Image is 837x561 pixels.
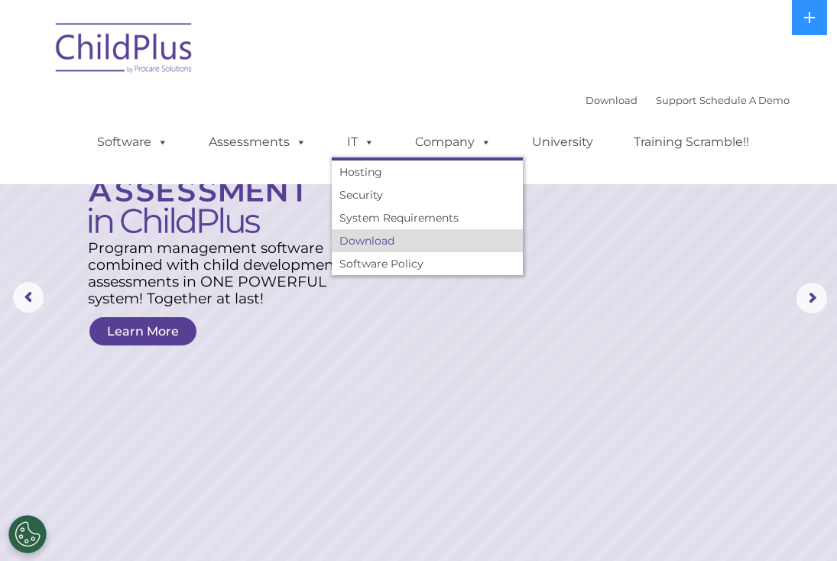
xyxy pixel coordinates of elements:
rs-layer: Program management software combined with child development assessments in ONE POWERFUL system! T... [88,240,356,307]
a: IT [332,127,390,157]
a: Software Policy [332,252,523,275]
a: Assessments [193,127,322,157]
a: Security [332,183,523,206]
a: Training Scramble!! [618,127,764,157]
a: Software [82,127,183,157]
a: Company [400,127,507,157]
a: Download [586,94,637,106]
a: Support [656,94,696,106]
a: Schedule A Demo [699,94,790,106]
button: Cookies Settings [8,515,47,553]
a: University [517,127,608,157]
img: ChildPlus by Procare Solutions [48,12,201,89]
a: Learn More [89,317,196,345]
font: | [586,94,790,106]
a: System Requirements [332,206,523,229]
a: Hosting [332,161,523,183]
a: Download [332,229,523,252]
